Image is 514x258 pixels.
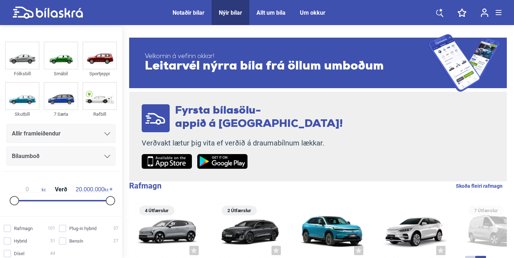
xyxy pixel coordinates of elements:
span: 2 Útfærslur [225,206,253,215]
span: 7 Útfærslur [472,206,500,215]
div: Rafbíll [82,110,117,118]
img: user-login.svg [481,8,489,17]
span: Allir framleiðendur [12,129,61,139]
span: Hybrid [14,237,27,245]
div: Skutbíll [5,110,39,118]
span: kr. [13,186,46,193]
span: 44 [50,250,55,257]
span: 101 [48,225,55,232]
a: Skoða fleiri rafmagn [456,181,503,191]
div: Fólksbíll [5,70,39,78]
span: Fyrsta bílasölu- appið á [GEOGRAPHIC_DATA]! [175,105,343,130]
span: Bensín [69,237,83,245]
span: Leitarvél nýrra bíla frá öllum umboðum [145,60,428,73]
div: Sportjeppi [82,70,117,78]
span: Bílaumboð [12,151,39,161]
span: 31 [50,237,55,245]
p: Verðvakt lætur þig vita ef verðið á draumabílnum lækkar. [142,139,343,148]
a: Um okkur [300,9,325,16]
span: Velkomin á vefinn okkar! [145,53,428,60]
div: 7 Sæta [44,110,78,118]
span: Plug-in hybrid [69,225,96,232]
a: Nýir bílar [219,9,242,16]
a: Allt um bíla [256,9,286,16]
span: 27 [113,237,118,245]
span: 4 Útfærslur [143,206,171,215]
span: Dísel [14,250,24,257]
span: Rafmagn [14,225,33,232]
a: Velkomin á vefinn okkar!Leitarvél nýrra bíla frá öllum umboðum [129,34,507,92]
span: kr. [76,186,109,193]
a: Notaðir bílar [173,9,204,16]
b: Rafmagn [129,181,161,190]
span: 37 [113,225,118,232]
span: Verð [53,187,69,192]
div: Smábíl [44,70,78,78]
